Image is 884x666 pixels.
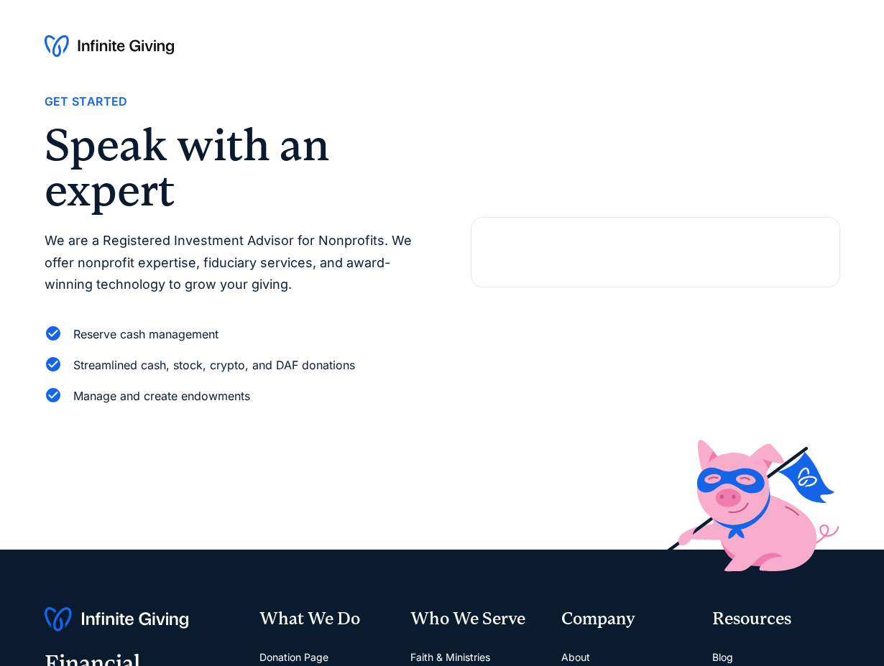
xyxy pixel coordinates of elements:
[73,325,218,344] div: Reserve cash management
[73,387,250,406] div: Manage and create endowments
[73,356,355,375] div: Streamlined cash, stock, crypto, and DAF donations
[45,123,414,213] h2: Speak with an expert
[561,607,689,632] div: Company
[45,230,414,296] p: We are a Registered Investment Advisor for Nonprofits. We offer nonprofit expertise, fiduciary se...
[712,607,840,632] div: Resources
[259,607,387,632] div: What We Do
[45,92,128,111] div: Get Started
[410,607,538,632] div: Who We Serve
